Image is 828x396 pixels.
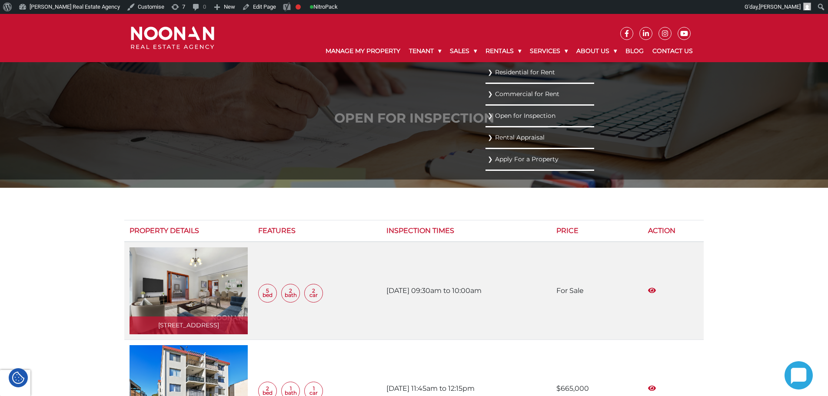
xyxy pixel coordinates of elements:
a: Sales [446,40,481,62]
td: For Sale [551,242,643,340]
p: [DATE] 09:30am to 10:00am [386,284,506,297]
th: Property Details [124,220,253,242]
svg: View More [648,385,656,392]
div: Cookie Settings [9,368,28,387]
a: Apply For a Property [488,153,592,165]
a: Manage My Property [321,40,405,62]
a: View More [648,384,656,393]
a: Open for Inspection [488,110,592,122]
a: Contact Us [648,40,697,62]
th: Price [551,220,643,242]
a: About Us [572,40,621,62]
a: Tenant [405,40,446,62]
span: 2 Bath [281,284,300,303]
span: 5 Bed [258,284,277,303]
span: 2 Car [304,284,323,303]
a: Residential for Rent [488,67,592,78]
svg: View More [648,287,656,294]
a: View More [648,286,656,295]
a: Blog [621,40,648,62]
div: Focus keyphrase not set [296,4,301,10]
a: Rental Appraisal [488,132,592,143]
a: Rentals [481,40,525,62]
a: Services [525,40,572,62]
a: Commercial for Rent [488,88,592,100]
th: Action [643,220,704,242]
p: [DATE] 11:45am to 12:15pm [386,382,506,395]
th: Features [253,220,381,242]
span: [PERSON_NAME] [759,3,801,10]
th: Inspection Times [381,220,551,242]
img: Noonan Real Estate Agency [131,27,214,50]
